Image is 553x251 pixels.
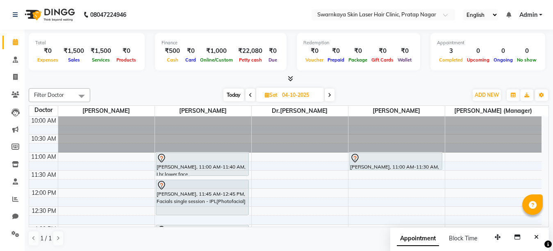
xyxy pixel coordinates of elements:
[30,135,58,143] div: 10:30 AM
[235,46,266,56] div: ₹22,080
[492,46,515,56] div: 0
[156,153,248,176] div: [PERSON_NAME], 11:00 AM-11:40 AM, Lhr lower face
[396,57,414,63] span: Wallet
[515,57,539,63] span: No show
[30,207,58,215] div: 12:30 PM
[266,57,279,63] span: Due
[165,57,180,63] span: Cash
[156,180,248,215] div: [PERSON_NAME], 11:45 AM-12:45 PM, Facials single session - IPL[Photofacial]
[114,57,138,63] span: Products
[303,46,325,56] div: ₹0
[266,46,280,56] div: ₹0
[90,57,112,63] span: Services
[183,46,198,56] div: ₹0
[30,153,58,161] div: 11:00 AM
[449,235,478,242] span: Block Time
[162,46,183,56] div: ₹500
[280,89,321,101] input: 2025-10-04
[303,57,325,63] span: Voucher
[346,46,369,56] div: ₹0
[519,218,545,243] iframe: chat widget
[30,189,58,197] div: 12:00 PM
[40,234,52,243] span: 1 / 1
[492,57,515,63] span: Ongoing
[445,106,542,116] span: [PERSON_NAME] (Manager)
[515,46,539,56] div: 0
[475,92,499,98] span: ADD NEW
[30,116,58,125] div: 10:00 AM
[397,231,439,246] span: Appointment
[114,46,138,56] div: ₹0
[519,11,537,19] span: Admin
[162,39,280,46] div: Finance
[348,106,445,116] span: [PERSON_NAME]
[155,106,251,116] span: [PERSON_NAME]
[198,57,235,63] span: Online/Custom
[369,46,396,56] div: ₹0
[325,46,346,56] div: ₹0
[58,106,155,116] span: [PERSON_NAME]
[34,91,64,98] span: Filter Doctor
[263,92,280,98] span: Sat
[223,89,244,101] span: Today
[87,46,114,56] div: ₹1,500
[437,57,465,63] span: Completed
[303,39,414,46] div: Redemption
[33,225,58,233] div: 1:00 PM
[66,57,82,63] span: Sales
[183,57,198,63] span: Card
[90,3,126,26] b: 08047224946
[473,89,501,101] button: ADD NEW
[396,46,414,56] div: ₹0
[465,57,492,63] span: Upcoming
[35,46,60,56] div: ₹0
[35,57,60,63] span: Expenses
[198,46,235,56] div: ₹1,000
[30,171,58,179] div: 11:30 AM
[437,39,539,46] div: Appointment
[350,153,442,170] div: [PERSON_NAME], 11:00 AM-11:30 AM, Consultation
[252,106,348,116] span: Dr.[PERSON_NAME]
[29,106,58,114] div: Doctor
[465,46,492,56] div: 0
[369,57,396,63] span: Gift Cards
[237,57,264,63] span: Petty cash
[325,57,346,63] span: Prepaid
[437,46,465,56] div: 3
[60,46,87,56] div: ₹1,500
[35,39,138,46] div: Total
[21,3,77,26] img: logo
[346,57,369,63] span: Package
